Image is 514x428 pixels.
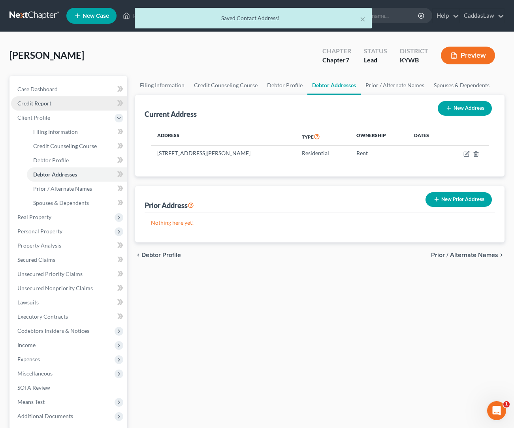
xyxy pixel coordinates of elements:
a: Unsecured Priority Claims [11,267,127,281]
button: New Prior Address [426,192,492,207]
span: 7 [346,56,349,64]
a: Prior / Alternate Names [361,76,429,95]
span: Property Analysis [17,242,61,249]
span: Real Property [17,214,51,220]
span: Case Dashboard [17,86,58,92]
span: Additional Documents [17,413,73,419]
span: [PERSON_NAME] [9,49,84,61]
div: Current Address [145,109,197,119]
a: Lawsuits [11,295,127,310]
span: Unsecured Priority Claims [17,270,83,277]
a: Debtor Addresses [307,76,361,95]
th: Dates [408,128,446,146]
div: District [400,47,428,56]
div: Prior Address [145,201,194,210]
div: Status [364,47,387,56]
span: Expenses [17,356,40,362]
span: 1 [503,401,510,407]
a: Filing Information [27,125,127,139]
p: Nothing here yet! [151,219,489,227]
a: Secured Claims [11,253,127,267]
span: Debtor Profile [141,252,181,258]
div: Lead [364,56,387,65]
a: Debtor Profile [27,153,127,167]
a: Executory Contracts [11,310,127,324]
a: Spouses & Dependents [27,196,127,210]
button: New Address [438,101,492,116]
a: Credit Counseling Course [27,139,127,153]
th: Ownership [350,128,408,146]
span: SOFA Review [17,384,50,391]
a: Debtor Profile [262,76,307,95]
span: Filing Information [33,128,78,135]
span: Debtor Profile [33,157,69,163]
i: chevron_right [498,252,505,258]
span: Client Profile [17,114,50,121]
td: [STREET_ADDRESS][PERSON_NAME] [151,146,296,161]
a: Case Dashboard [11,82,127,96]
span: Means Test [17,398,45,405]
a: Credit Counseling Course [189,76,262,95]
a: Filing Information [135,76,189,95]
div: KYWB [400,56,428,65]
span: Executory Contracts [17,313,68,320]
span: Credit Report [17,100,51,107]
th: Type [296,128,350,146]
button: chevron_left Debtor Profile [135,252,181,258]
a: Prior / Alternate Names [27,182,127,196]
td: Rent [350,146,408,161]
i: chevron_left [135,252,141,258]
td: Residential [296,146,350,161]
span: Credit Counseling Course [33,143,97,149]
div: Chapter [322,56,351,65]
a: SOFA Review [11,381,127,395]
span: Personal Property [17,228,62,235]
div: Chapter [322,47,351,56]
span: Debtor Addresses [33,171,77,178]
a: Unsecured Nonpriority Claims [11,281,127,295]
a: Property Analysis [11,238,127,253]
th: Address [151,128,296,146]
span: Income [17,342,36,348]
span: Lawsuits [17,299,39,306]
a: Credit Report [11,96,127,111]
button: × [360,14,365,24]
div: Saved Contact Address! [141,14,365,22]
span: Secured Claims [17,256,55,263]
button: Prior / Alternate Names chevron_right [431,252,505,258]
span: Codebtors Insiders & Notices [17,327,89,334]
a: Spouses & Dependents [429,76,494,95]
span: Prior / Alternate Names [33,185,92,192]
a: Debtor Addresses [27,167,127,182]
button: Preview [441,47,495,64]
iframe: Intercom live chat [487,401,506,420]
span: Unsecured Nonpriority Claims [17,285,93,291]
span: Miscellaneous [17,370,53,377]
span: Spouses & Dependents [33,199,89,206]
span: Prior / Alternate Names [431,252,498,258]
